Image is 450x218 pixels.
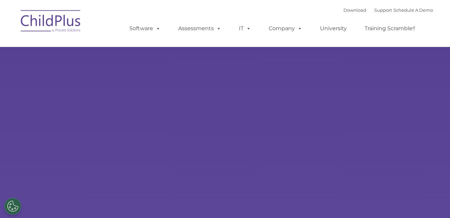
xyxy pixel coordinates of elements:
[262,22,309,35] a: Company
[4,198,21,215] button: Cookies Settings
[123,22,167,35] a: Software
[343,7,366,13] a: Download
[343,7,433,13] font: |
[172,22,228,35] a: Assessments
[313,22,353,35] a: University
[374,7,392,13] a: Support
[232,22,258,35] a: IT
[17,5,84,39] img: ChildPlus by Procare Solutions
[393,7,433,13] a: Schedule A Demo
[358,22,422,35] a: Training Scramble!!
